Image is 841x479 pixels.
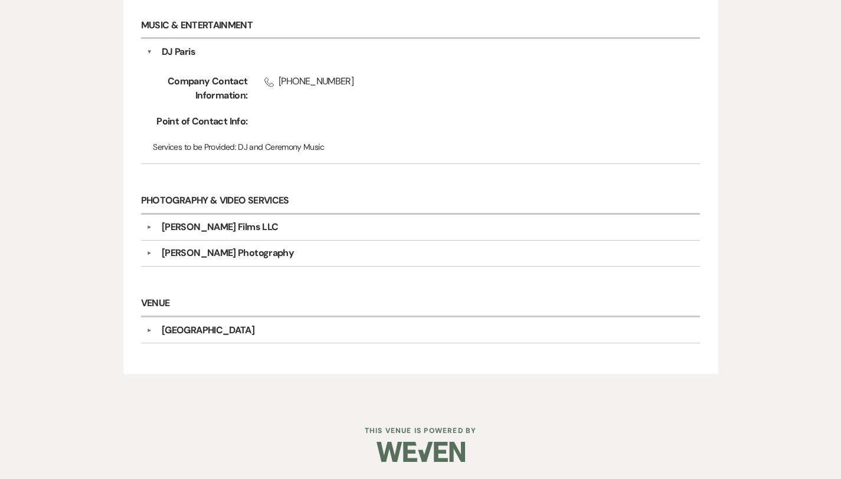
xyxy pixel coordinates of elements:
[162,220,278,234] div: [PERSON_NAME] Films LLC
[141,291,701,317] h6: Venue
[142,224,156,230] button: ▼
[264,74,667,88] span: [PHONE_NUMBER]
[153,142,236,152] span: Services to be Provided:
[162,45,195,59] div: DJ Paris
[153,114,247,129] span: Point of Contact Info:
[142,250,156,256] button: ▼
[162,323,254,337] div: [GEOGRAPHIC_DATA]
[377,431,465,473] img: Weven Logo
[153,74,247,103] span: Company Contact Information:
[141,13,701,39] h6: Music & Entertainment
[162,246,294,260] div: [PERSON_NAME] Photography
[142,327,156,333] button: ▼
[153,140,688,153] p: DJ and Ceremony Music
[146,45,152,59] button: ▼
[141,189,701,215] h6: Photography & Video Services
